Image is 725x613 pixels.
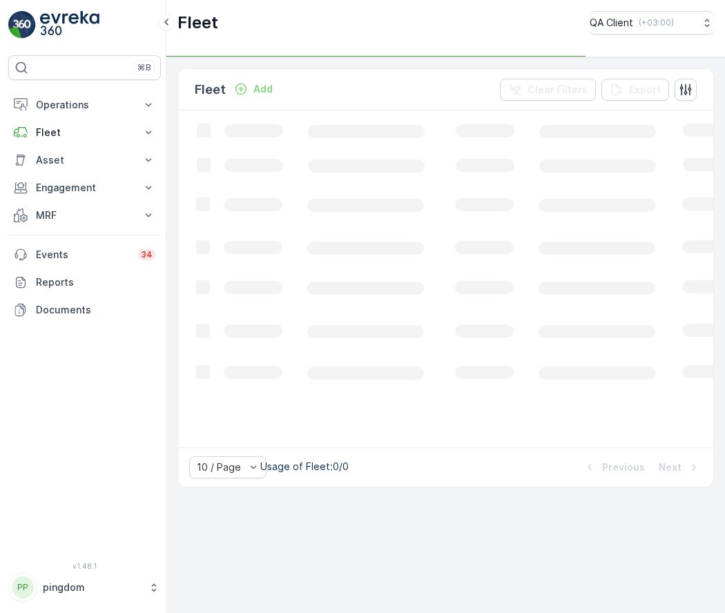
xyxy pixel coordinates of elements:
[260,460,349,474] p: Usage of Fleet : 0/0
[8,91,161,119] button: Operations
[36,126,133,139] p: Fleet
[8,202,161,229] button: MRF
[500,79,596,101] button: Clear Filters
[36,248,130,262] p: Events
[601,79,669,101] button: Export
[629,83,661,97] p: Export
[253,82,273,96] p: Add
[8,174,161,202] button: Engagement
[36,153,133,167] p: Asset
[36,208,133,222] p: MRF
[602,460,645,474] p: Previous
[8,119,161,146] button: Fleet
[195,80,226,99] p: Fleet
[36,275,155,289] p: Reports
[590,16,633,30] p: QA Client
[590,11,714,35] button: QA Client(+03:00)
[137,62,151,73] p: ⌘B
[8,573,161,602] button: PPpingdom
[8,269,161,296] a: Reports
[43,581,142,594] p: pingdom
[36,303,155,317] p: Documents
[8,296,161,324] a: Documents
[639,17,674,28] p: ( +03:00 )
[8,146,161,174] button: Asset
[581,459,646,476] button: Previous
[657,459,702,476] button: Next
[659,460,681,474] p: Next
[229,81,278,97] button: Add
[36,181,133,195] p: Engagement
[36,98,133,112] p: Operations
[177,12,218,34] p: Fleet
[8,562,161,570] span: v 1.48.1
[12,576,34,599] div: PP
[8,241,161,269] a: Events34
[141,249,153,260] p: 34
[8,11,36,39] img: logo
[40,11,99,39] img: logo_light-DOdMpM7g.png
[528,83,588,97] p: Clear Filters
